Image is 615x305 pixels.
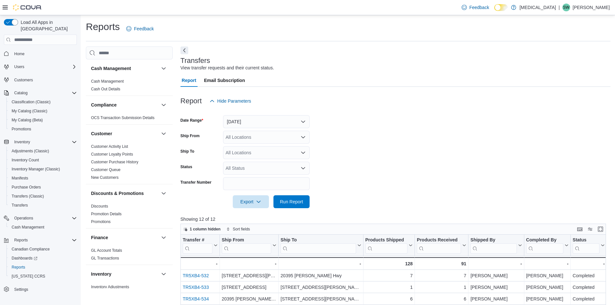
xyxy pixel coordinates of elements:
span: Purchase Orders [9,183,77,191]
div: [STREET_ADDRESS][PERSON_NAME] [281,283,361,291]
button: Ship From [221,237,276,254]
span: Reports [9,263,77,271]
span: 1 column hidden [190,227,220,232]
span: OCS Transaction Submission Details [91,115,155,120]
a: Cash Management [91,79,124,84]
span: Feedback [134,25,154,32]
label: Status [180,164,192,169]
h3: Transfers [180,57,210,65]
span: Promotion Details [91,211,122,217]
button: Operations [1,214,79,223]
a: Inventory Adjustments [91,285,129,289]
div: Completed By [526,237,563,243]
button: Transfers [6,201,79,210]
a: Reports [9,263,28,271]
a: My Catalog (Beta) [9,116,46,124]
div: Completed [573,295,605,303]
span: Classification (Classic) [9,98,77,106]
span: Settings [14,287,28,292]
a: Dashboards [9,254,40,262]
a: TR5XB4-534 [183,296,209,301]
button: My Catalog (Classic) [6,107,79,116]
button: Home [1,49,79,58]
div: 1 [365,283,413,291]
a: Customer Loyalty Points [91,152,133,157]
button: Inventory [12,138,33,146]
button: Catalog [1,88,79,97]
h1: Reports [86,20,120,33]
div: Products Received [417,237,461,243]
a: GL Account Totals [91,248,122,253]
span: [US_STATE] CCRS [12,274,45,279]
button: Display options [586,225,594,233]
div: Cash Management [86,77,173,96]
button: Operations [12,214,36,222]
h3: Report [180,97,202,105]
button: Shipped By [470,237,522,254]
span: Operations [12,214,77,222]
span: Canadian Compliance [12,247,50,252]
button: Purchase Orders [6,183,79,192]
a: [US_STATE] CCRS [9,272,48,280]
span: Reports [12,236,77,244]
label: Transfer Number [180,180,211,185]
a: Promotions [91,219,111,224]
span: Export [237,195,265,208]
input: Dark Mode [494,4,508,11]
a: Cash Management [9,223,47,231]
div: - [182,260,218,268]
a: GL Transactions [91,256,119,260]
div: Sonny Wong [562,4,570,11]
button: Transfers (Classic) [6,192,79,201]
button: Canadian Compliance [6,245,79,254]
div: Products Shipped [365,237,407,254]
a: Inventory Manager (Classic) [9,165,63,173]
button: Sort fields [224,225,252,233]
button: Reports [6,263,79,272]
span: Transfers (Classic) [12,194,44,199]
button: Inventory Manager (Classic) [6,165,79,174]
a: Adjustments (Classic) [9,147,52,155]
h3: Inventory [91,271,111,277]
span: My Catalog (Classic) [12,108,47,114]
a: Manifests [9,174,31,182]
a: Home [12,50,27,58]
a: Dashboards [6,254,79,263]
button: Discounts & Promotions [160,189,168,197]
div: Customer [86,143,173,184]
div: Finance [86,247,173,265]
a: My Catalog (Classic) [9,107,50,115]
span: Settings [12,285,77,293]
button: Products Shipped [365,237,413,254]
span: Inventory Count [12,158,39,163]
span: Classification (Classic) [12,99,51,105]
button: Keyboard shortcuts [576,225,584,233]
p: [MEDICAL_DATA] [519,4,556,11]
span: Inventory Count [9,156,77,164]
button: [DATE] [223,115,310,128]
button: Enter fullscreen [597,225,604,233]
span: Home [12,49,77,57]
span: Cash Out Details [91,86,120,92]
span: GL Transactions [91,256,119,261]
button: 1 column hidden [181,225,223,233]
button: Open list of options [301,166,306,171]
span: SW [563,4,569,11]
div: 20395 [PERSON_NAME] Hwy [281,272,361,280]
div: 6 [365,295,413,303]
button: Reports [1,236,79,245]
a: New Customers [91,175,118,180]
div: - [573,260,605,268]
span: Report [182,74,196,87]
a: Customers [12,76,36,84]
label: Date Range [180,118,203,123]
span: Inventory Adjustments [91,284,129,290]
button: Manifests [6,174,79,183]
span: Manifests [12,176,28,181]
span: Hide Parameters [217,98,251,104]
div: Products Shipped [365,237,407,243]
span: Promotions [12,127,31,132]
